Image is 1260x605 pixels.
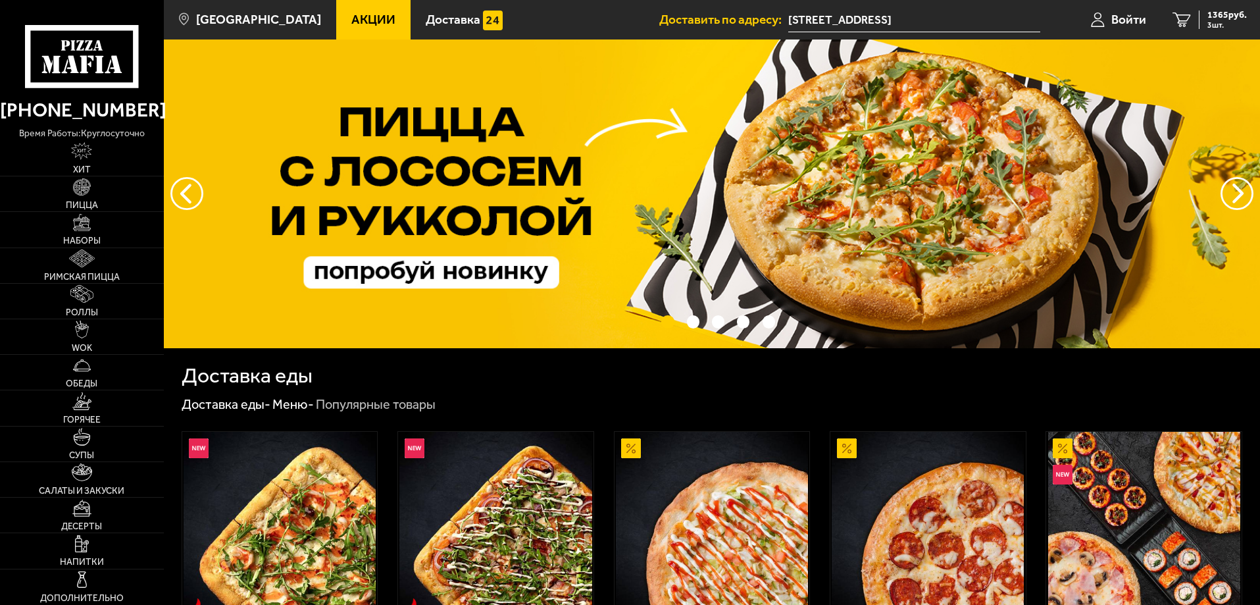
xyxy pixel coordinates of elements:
[661,315,674,328] button: точки переключения
[66,201,98,210] span: Пицца
[837,438,857,458] img: Акционный
[621,438,641,458] img: Акционный
[66,308,98,317] span: Роллы
[426,13,480,26] span: Доставка
[1111,13,1146,26] span: Войти
[1207,11,1247,20] span: 1365 руб.
[196,13,321,26] span: [GEOGRAPHIC_DATA]
[60,558,104,567] span: Напитки
[1053,465,1072,485] img: Новинка
[1221,177,1253,210] button: предыдущий
[483,11,503,30] img: 15daf4d41897b9f0e9f617042186c801.svg
[712,315,724,328] button: точки переключения
[687,315,699,328] button: точки переключения
[63,415,101,425] span: Горячее
[272,396,314,412] a: Меню-
[73,165,91,174] span: Хит
[182,365,313,386] h1: Доставка еды
[1207,21,1247,29] span: 3 шт.
[788,8,1040,32] input: Ваш адрес доставки
[1053,438,1072,458] img: Акционный
[69,451,94,460] span: Супы
[66,379,97,388] span: Обеды
[316,396,436,413] div: Популярные товары
[763,315,775,328] button: точки переключения
[170,177,203,210] button: следующий
[189,438,209,458] img: Новинка
[659,13,788,26] span: Доставить по адресу:
[44,273,120,282] span: Римская пицца
[351,13,395,26] span: Акции
[40,594,124,603] span: Дополнительно
[405,438,424,458] img: Новинка
[63,236,101,246] span: Наборы
[39,487,124,496] span: Салаты и закуски
[61,522,102,531] span: Десерты
[737,315,749,328] button: точки переключения
[72,344,92,353] span: WOK
[182,396,270,412] a: Доставка еды-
